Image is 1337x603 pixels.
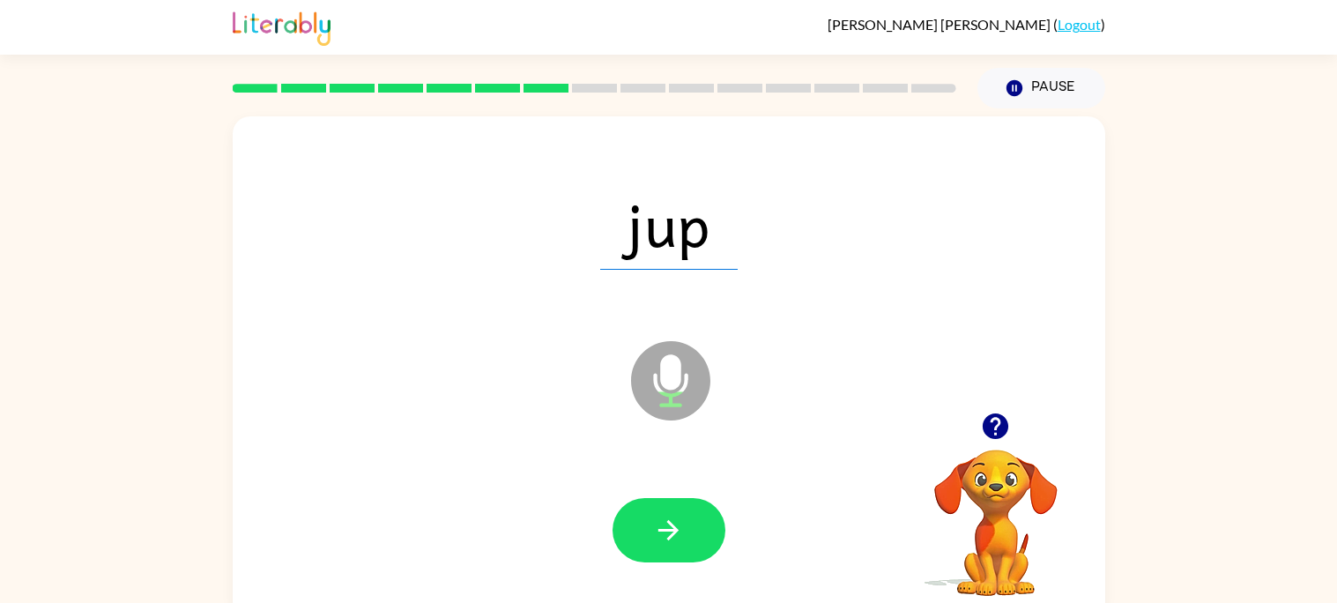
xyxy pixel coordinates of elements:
[233,7,331,46] img: Literably
[828,16,1053,33] span: [PERSON_NAME] [PERSON_NAME]
[977,68,1105,108] button: Pause
[600,178,738,270] span: jup
[828,16,1105,33] div: ( )
[1058,16,1101,33] a: Logout
[908,422,1084,599] video: Your browser must support playing .mp4 files to use Literably. Please try using another browser.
